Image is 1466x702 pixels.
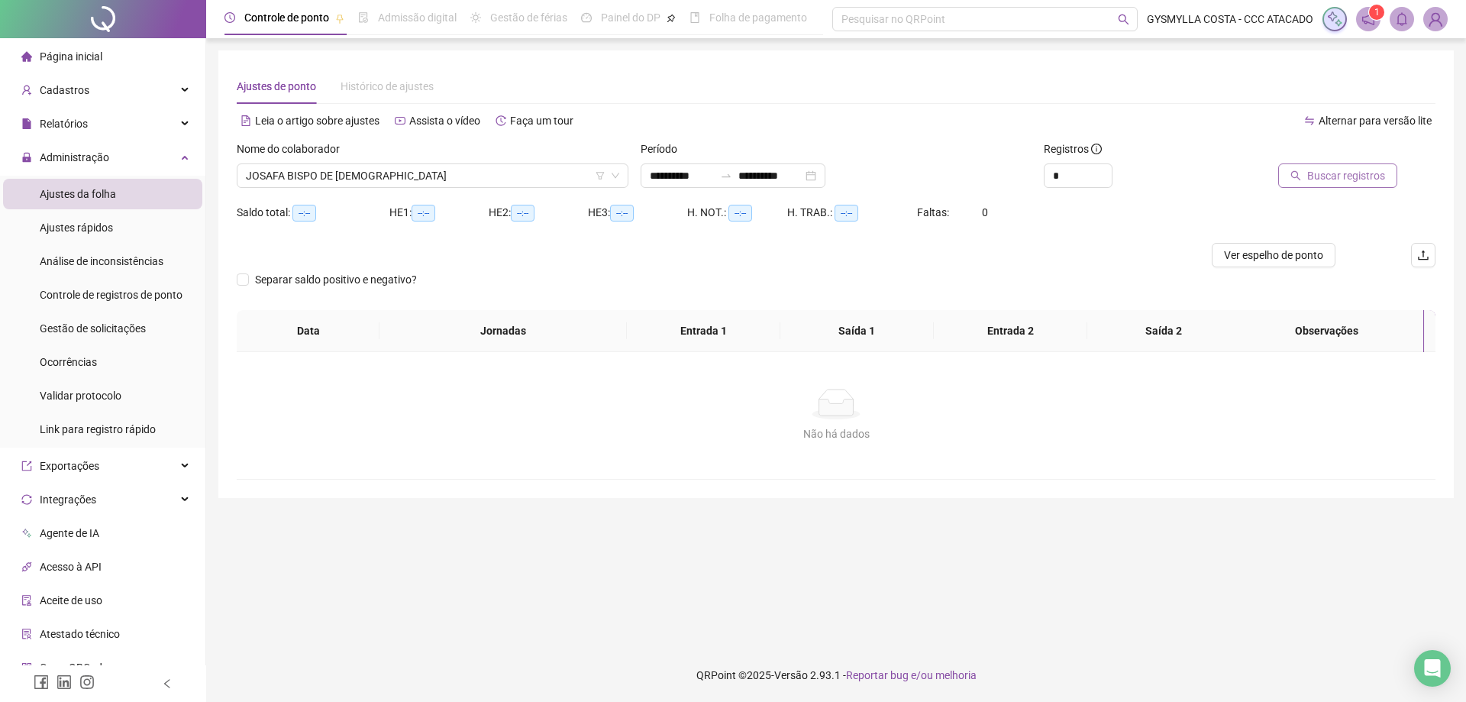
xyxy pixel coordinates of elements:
span: solution [21,629,32,639]
span: Cadastros [40,84,89,96]
span: search [1290,170,1301,181]
span: linkedin [57,675,72,690]
span: --:-- [835,205,858,222]
img: sparkle-icon.fc2bf0ac1784a2077858766a79e2daf3.svg [1326,11,1343,27]
span: lock [21,152,32,163]
th: Data [237,310,379,352]
span: api [21,561,32,572]
span: Link para registro rápido [40,423,156,435]
span: Controle de registros de ponto [40,289,182,301]
span: youtube [395,115,405,126]
span: file [21,118,32,129]
span: Leia o artigo sobre ajustes [255,115,379,127]
th: Entrada 1 [627,310,780,352]
span: Ajustes rápidos [40,222,113,234]
span: Ver espelho de ponto [1224,247,1323,264]
span: Admissão digital [378,11,457,24]
span: Validar protocolo [40,390,121,402]
span: --:-- [728,205,752,222]
div: HE 2: [489,204,588,222]
span: home [21,51,32,62]
th: Saída 2 [1087,310,1241,352]
th: Jornadas [379,310,627,352]
span: --:-- [610,205,634,222]
span: history [496,115,506,126]
span: --:-- [511,205,534,222]
sup: 1 [1369,5,1384,20]
span: Controle de ponto [244,11,329,24]
span: search [1118,14,1129,25]
span: upload [1417,249,1429,261]
span: Exportações [40,460,99,472]
span: Buscar registros [1307,167,1385,184]
span: Gerar QRCode [40,662,108,674]
span: Gestão de férias [490,11,567,24]
div: Saldo total: [237,204,389,222]
div: HE 1: [389,204,489,222]
div: Open Intercom Messenger [1414,650,1451,687]
span: filter [596,171,605,180]
span: Acesso à API [40,561,102,573]
span: Registros [1044,141,1102,157]
span: Ajustes da folha [40,188,116,200]
span: Ocorrências [40,356,97,368]
span: pushpin [335,14,344,23]
span: GYSMYLLA COSTA - CCC ATACADO [1147,11,1313,27]
span: swap-right [720,170,732,182]
span: Reportar bug e/ou melhoria [846,669,977,681]
div: HE 3: [588,204,687,222]
span: Painel do DP [601,11,660,24]
span: sun [470,12,481,23]
span: export [21,461,32,471]
div: H. NOT.: [687,204,787,222]
span: Observações [1242,322,1412,339]
span: bell [1395,12,1409,26]
span: 0 [982,206,988,218]
span: Aceite de uso [40,594,102,607]
span: Página inicial [40,50,102,63]
span: Gestão de solicitações [40,322,146,335]
th: Observações [1229,310,1424,352]
label: Período [641,141,687,157]
span: Ajustes de ponto [237,80,316,92]
span: Faltas: [917,206,951,218]
span: Faça um tour [510,115,573,127]
button: Buscar registros [1278,163,1397,188]
span: swap [1304,115,1315,126]
div: Não há dados [255,425,1417,442]
span: dashboard [581,12,592,23]
span: Relatórios [40,118,88,130]
span: 1 [1374,7,1380,18]
span: clock-circle [224,12,235,23]
span: Atestado técnico [40,628,120,640]
th: Saída 1 [780,310,934,352]
span: user-add [21,85,32,95]
span: Alternar para versão lite [1319,115,1432,127]
span: info-circle [1091,144,1102,154]
span: --:-- [412,205,435,222]
footer: QRPoint © 2025 - 2.93.1 - [206,649,1466,702]
span: file-text [241,115,251,126]
button: Ver espelho de ponto [1212,243,1335,267]
span: Histórico de ajustes [341,80,434,92]
span: down [611,171,620,180]
span: Separar saldo positivo e negativo? [249,271,423,288]
span: --:-- [292,205,316,222]
label: Nome do colaborador [237,141,350,157]
span: Análise de inconsistências [40,255,163,267]
th: Entrada 2 [934,310,1087,352]
span: Assista o vídeo [409,115,480,127]
div: H. TRAB.: [787,204,917,222]
span: qrcode [21,662,32,673]
img: 62813 [1424,8,1447,31]
span: to [720,170,732,182]
span: Versão [774,669,808,681]
span: JOSAFA BISPO DE JESUS [246,164,619,187]
span: pushpin [667,14,676,23]
span: Folha de pagamento [709,11,807,24]
span: file-done [358,12,369,23]
span: Administração [40,151,109,163]
span: left [162,678,173,689]
span: facebook [34,675,49,690]
span: instagram [79,675,95,690]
